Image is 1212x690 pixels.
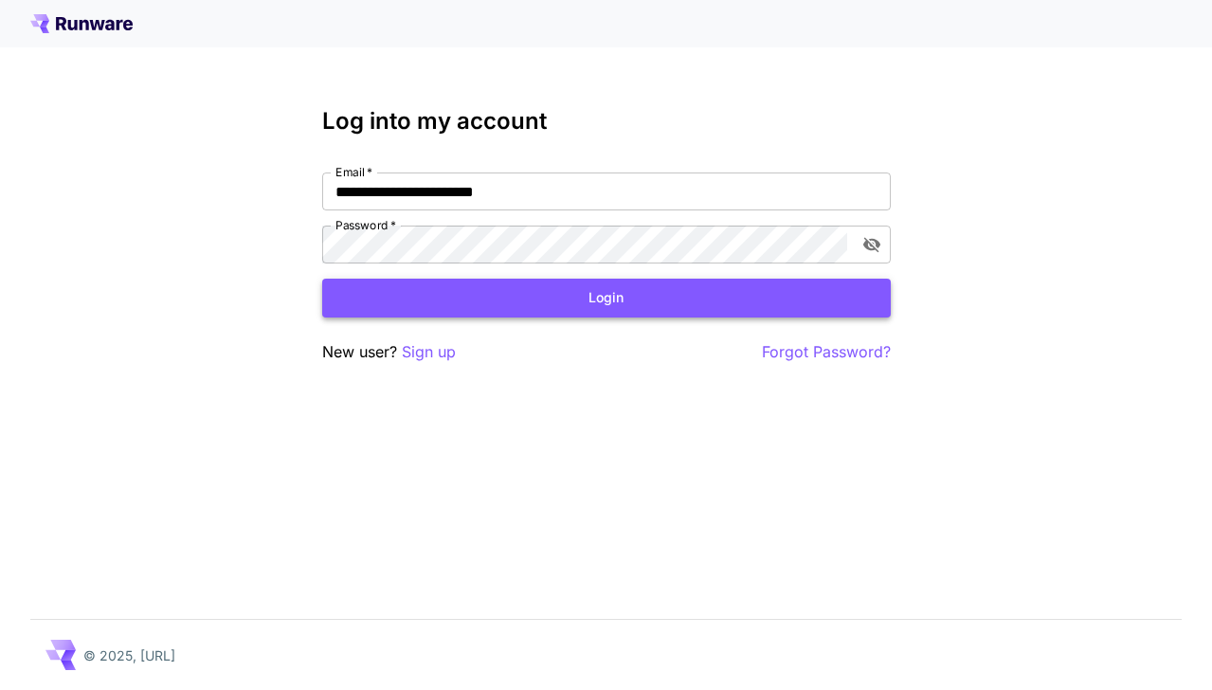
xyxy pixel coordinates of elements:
p: New user? [322,340,456,364]
h3: Log into my account [322,108,891,135]
button: toggle password visibility [855,227,889,262]
p: © 2025, [URL] [83,645,175,665]
button: Forgot Password? [762,340,891,364]
label: Email [335,164,372,180]
button: Sign up [402,340,456,364]
button: Login [322,279,891,318]
label: Password [335,217,396,233]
